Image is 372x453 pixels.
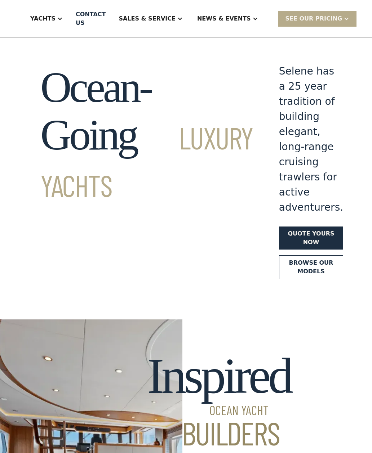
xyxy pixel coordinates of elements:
div: Yachts [23,4,70,33]
span: Luxury Yachts [40,119,253,203]
h2: Inspired [147,348,291,449]
a: Browse our models [279,255,343,279]
span: Ocean Yacht [147,404,291,417]
div: News & EVENTS [190,4,265,33]
h1: Ocean-Going [40,64,253,206]
a: Quote yours now [279,226,343,250]
div: Sales & Service [111,4,190,33]
div: News & EVENTS [197,14,251,23]
div: SEE Our Pricing [278,11,357,26]
div: Selene has a 25 year tradition of building elegant, long-range cruising trawlers for active adven... [279,64,343,215]
span: Builders [147,417,291,449]
div: Contact US [76,10,106,27]
div: Yachts [30,14,56,23]
div: SEE Our Pricing [285,14,342,23]
div: Sales & Service [119,14,175,23]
